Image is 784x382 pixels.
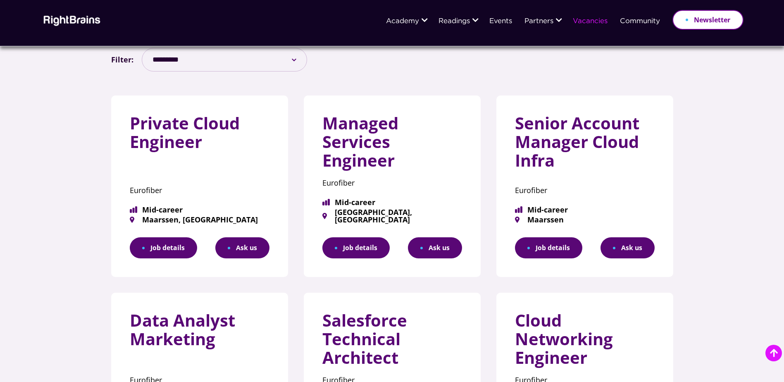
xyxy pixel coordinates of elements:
[515,216,655,223] span: Maarssen
[111,53,133,66] label: Filter:
[130,237,197,258] a: Job details
[524,18,553,25] a: Partners
[515,114,655,176] h3: Senior Account Manager Cloud Infra
[515,206,655,213] span: Mid-career
[515,311,655,373] h3: Cloud Networking Engineer
[130,206,269,213] span: Mid-career
[130,183,269,198] p: Eurofiber
[322,311,462,373] h3: Salesforce Technical Architect
[130,216,269,223] span: Maarssen, [GEOGRAPHIC_DATA]
[620,18,660,25] a: Community
[41,14,101,26] img: Rightbrains
[601,237,655,258] button: Ask us
[322,208,462,223] span: [GEOGRAPHIC_DATA], [GEOGRAPHIC_DATA]
[438,18,470,25] a: Readings
[322,114,462,176] h3: Managed Services Engineer
[215,237,269,258] button: Ask us
[515,183,655,198] p: Eurofiber
[130,114,269,158] h3: Private Cloud Engineer
[322,198,462,206] span: Mid-career
[322,176,462,190] p: Eurofiber
[130,311,269,355] h3: Data Analyst Marketing
[386,18,419,25] a: Academy
[573,18,608,25] a: Vacancies
[489,18,512,25] a: Events
[322,237,390,258] a: Job details
[408,237,462,258] button: Ask us
[515,237,582,258] a: Job details
[672,10,743,30] a: Newsletter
